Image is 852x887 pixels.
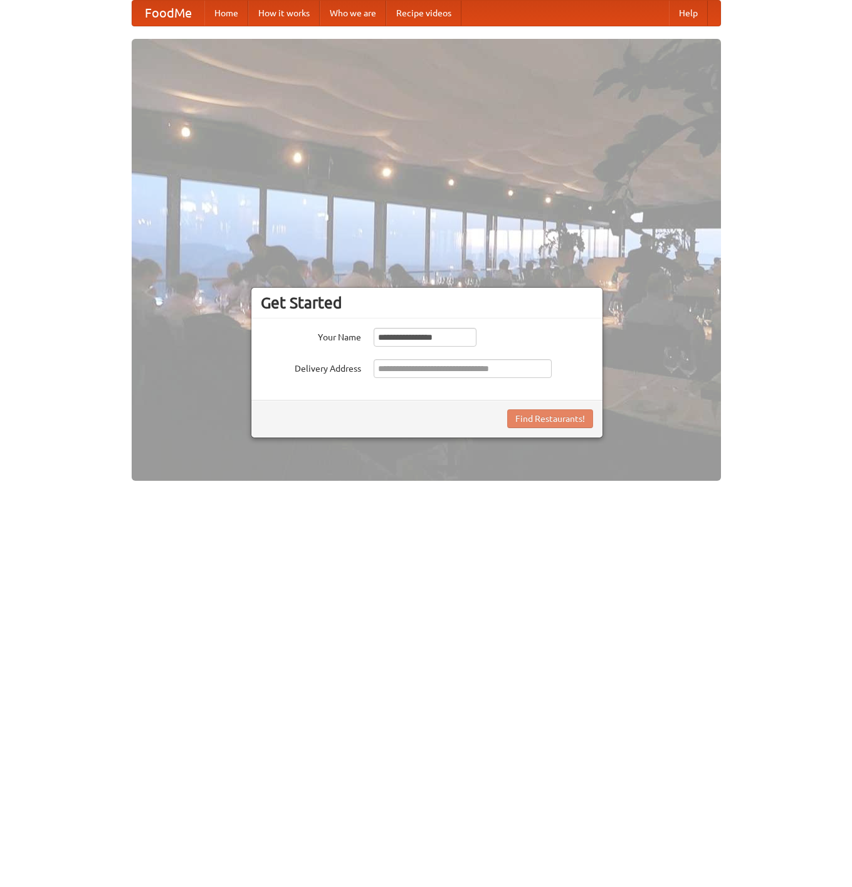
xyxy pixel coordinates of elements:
[320,1,386,26] a: Who we are
[386,1,461,26] a: Recipe videos
[261,328,361,344] label: Your Name
[261,293,593,312] h3: Get Started
[204,1,248,26] a: Home
[669,1,708,26] a: Help
[248,1,320,26] a: How it works
[507,409,593,428] button: Find Restaurants!
[132,1,204,26] a: FoodMe
[261,359,361,375] label: Delivery Address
